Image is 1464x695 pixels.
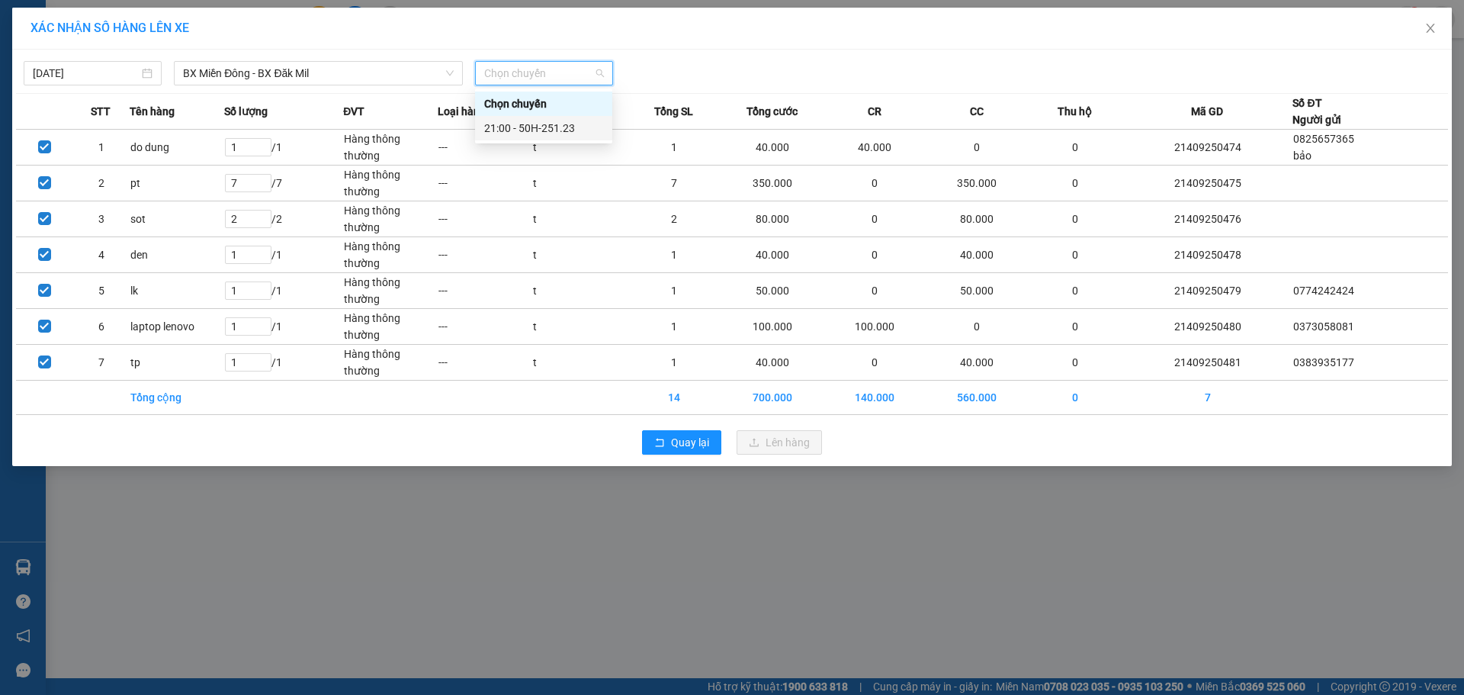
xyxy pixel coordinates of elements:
td: 0 [1028,345,1122,381]
td: 21409250475 [1122,166,1292,201]
td: 700.000 [721,381,823,415]
span: Tổng SL [654,103,693,120]
td: 100.000 [823,309,926,345]
span: CC [970,103,984,120]
td: 6 [72,309,129,345]
td: 5 [72,273,129,309]
td: 40.000 [721,345,823,381]
td: 0 [823,237,926,273]
td: / 2 [224,201,343,237]
td: 0 [926,309,1028,345]
span: 0774242424 [1293,285,1354,297]
span: CR [868,103,881,120]
td: 80.000 [721,201,823,237]
td: / 1 [224,345,343,381]
td: 140.000 [823,381,926,415]
td: / 1 [224,237,343,273]
td: t [532,273,627,309]
td: Hàng thông thường [343,309,438,345]
td: 350.000 [721,166,823,201]
td: --- [438,237,532,273]
td: 50.000 [721,273,823,309]
td: 1 [627,345,721,381]
span: Số lượng [224,103,268,120]
td: 40.000 [721,130,823,166]
td: 21409250480 [1122,309,1292,345]
td: t [532,345,627,381]
td: 7 [72,345,129,381]
span: 0373058081 [1293,320,1354,333]
td: Hàng thông thường [343,166,438,201]
span: Nơi nhận: [117,106,141,128]
td: 7 [627,166,721,201]
td: 1 [627,130,721,166]
td: Hàng thông thường [343,273,438,309]
td: 0 [1028,273,1122,309]
td: 0 [823,273,926,309]
td: t [532,237,627,273]
td: --- [438,273,532,309]
span: Chọn chuyến [484,62,604,85]
td: 21409250474 [1122,130,1292,166]
td: 80.000 [926,201,1028,237]
td: tp [130,345,224,381]
td: 0 [1028,381,1122,415]
td: --- [438,166,532,201]
td: do dung [130,130,224,166]
span: Tổng cước [746,103,798,120]
span: close [1424,22,1437,34]
td: 1 [627,237,721,273]
span: down [445,69,454,78]
td: 0 [1028,130,1122,166]
td: Hàng thông thường [343,345,438,381]
span: rollback [654,437,665,449]
td: lk [130,273,224,309]
td: laptop lenovo [130,309,224,345]
button: Close [1409,8,1452,50]
td: --- [438,309,532,345]
td: 0 [823,201,926,237]
td: 3 [72,201,129,237]
span: Loại hàng [438,103,486,120]
td: 50.000 [926,273,1028,309]
span: PV Đắk Mil [153,107,191,115]
td: 350.000 [926,166,1028,201]
td: / 1 [224,273,343,309]
td: 0 [1028,237,1122,273]
strong: BIÊN NHẬN GỬI HÀNG HOÁ [53,92,177,103]
td: 40.000 [721,237,823,273]
td: pt [130,166,224,201]
td: Hàng thông thường [343,201,438,237]
td: Hàng thông thường [343,237,438,273]
td: 0 [1028,201,1122,237]
td: t [532,130,627,166]
span: BX Miền Đông - BX Đăk Mil [183,62,454,85]
td: 4 [72,237,129,273]
td: 21409250479 [1122,273,1292,309]
div: Số ĐT Người gửi [1292,95,1341,128]
td: t [532,166,627,201]
td: sot [130,201,224,237]
td: 14 [627,381,721,415]
td: 1 [627,309,721,345]
strong: CÔNG TY TNHH [GEOGRAPHIC_DATA] 214 QL13 - P.26 - Q.BÌNH THẠNH - TP HCM 1900888606 [40,24,124,82]
span: XÁC NHẬN SỐ HÀNG LÊN XE [30,21,189,35]
span: Thu hộ [1058,103,1092,120]
td: 0 [1028,166,1122,201]
span: STT [91,103,111,120]
div: 21:00 - 50H-251.23 [484,120,603,137]
td: 0 [1028,309,1122,345]
span: Tên hàng [130,103,175,120]
span: bảo [1293,150,1311,162]
td: --- [438,345,532,381]
td: 1 [627,273,721,309]
td: Tổng cộng [130,381,224,415]
td: 40.000 [926,345,1028,381]
span: 21409250481 [148,57,215,69]
td: / 1 [224,130,343,166]
td: 0 [926,130,1028,166]
div: Chọn chuyến [484,95,603,112]
td: 40.000 [823,130,926,166]
span: 0825657365 [1293,133,1354,145]
td: 21409250478 [1122,237,1292,273]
